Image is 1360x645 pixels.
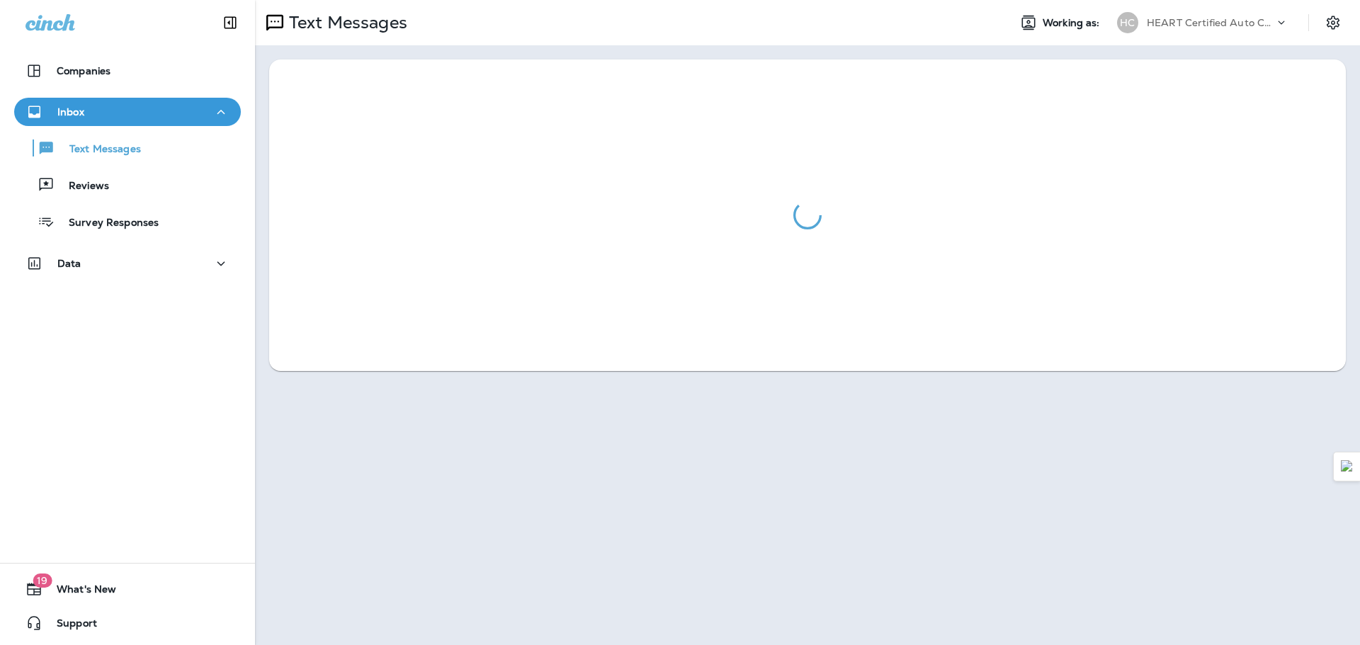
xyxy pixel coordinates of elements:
[14,249,241,278] button: Data
[57,258,81,269] p: Data
[14,133,241,163] button: Text Messages
[14,57,241,85] button: Companies
[1320,10,1346,35] button: Settings
[210,8,250,37] button: Collapse Sidebar
[1341,460,1354,473] img: Detect Auto
[42,617,97,634] span: Support
[14,170,241,200] button: Reviews
[55,180,109,193] p: Reviews
[14,98,241,126] button: Inbox
[14,609,241,637] button: Support
[33,573,52,588] span: 19
[283,12,407,33] p: Text Messages
[14,575,241,603] button: 19What's New
[55,217,159,230] p: Survey Responses
[1117,12,1138,33] div: HC
[1147,17,1274,28] p: HEART Certified Auto Care
[55,143,141,156] p: Text Messages
[42,583,116,600] span: What's New
[57,106,84,118] p: Inbox
[14,207,241,236] button: Survey Responses
[57,65,110,76] p: Companies
[1043,17,1103,29] span: Working as:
